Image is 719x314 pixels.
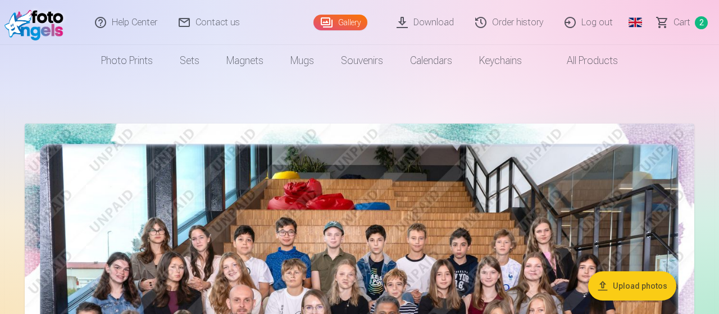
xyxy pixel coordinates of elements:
span: Сart [674,16,690,29]
a: Keychains [466,45,535,76]
a: Calendars [397,45,466,76]
span: 2 [695,16,708,29]
button: Upload photos [588,271,676,301]
a: Gallery [313,15,367,30]
a: Souvenirs [327,45,397,76]
a: All products [535,45,631,76]
a: Sets [166,45,213,76]
a: Magnets [213,45,277,76]
img: /fa1 [4,4,69,40]
a: Mugs [277,45,327,76]
a: Photo prints [88,45,166,76]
